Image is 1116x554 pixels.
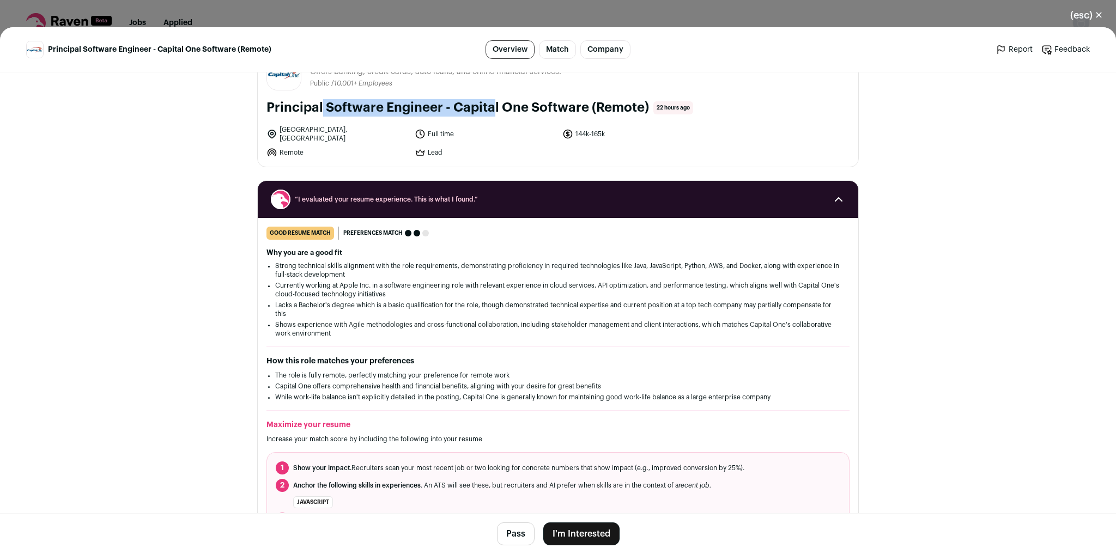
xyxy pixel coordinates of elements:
li: JavaScript [293,496,333,508]
img: 24b4cd1a14005e1eb0453b1a75ab48f7ab5ae425408ff78ab99c55fada566dcb.jpg [27,41,43,58]
h1: Principal Software Engineer - Capital One Software (Remote) [266,99,649,117]
li: Shows experience with Agile methodologies and cross-functional collaboration, including stakehold... [275,320,841,338]
a: Overview [486,40,535,59]
span: Principal Software Engineer - Capital One Software (Remote) [48,44,271,55]
li: Full time [415,125,556,143]
a: Report [996,44,1033,55]
a: Match [539,40,576,59]
span: Anchor the following skills in experiences [293,482,421,489]
span: 10,001+ Employees [334,80,392,87]
h2: How this role matches your preferences [266,356,850,367]
h2: Why you are a good fit [266,248,850,257]
p: Increase your match score by including the following into your resume [266,435,850,443]
li: / [331,80,392,88]
li: While work-life balance isn't explicitly detailed in the posting, Capital One is generally known ... [275,393,841,401]
span: Preferences match [343,228,403,239]
span: Show your impact. [293,465,351,471]
i: recent job. [678,482,711,489]
h2: Maximize your resume [266,419,850,430]
span: “I evaluated your resume experience. This is what I found.” [295,195,821,204]
li: [GEOGRAPHIC_DATA], [GEOGRAPHIC_DATA] [266,125,408,143]
span: 1 [276,461,289,474]
div: good resume match [266,227,334,240]
li: Lead [415,147,556,158]
span: Recruiters scan your most recent job or two looking for concrete numbers that show impact (e.g., ... [293,464,744,472]
li: Strong technical skills alignment with the role requirements, demonstrating proficiency in requir... [275,261,841,279]
span: . An ATS will see these, but recruiters and AI prefer when skills are in the context of a [293,481,711,490]
li: The role is fully remote, perfectly matching your preference for remote work [275,371,841,380]
li: 144k-165k [562,125,704,143]
button: I'm Interested [543,522,620,545]
img: 24b4cd1a14005e1eb0453b1a75ab48f7ab5ae425408ff78ab99c55fada566dcb.jpg [267,56,301,90]
button: Pass [497,522,535,545]
li: Remote [266,147,408,158]
span: 2 [276,479,289,492]
li: Lacks a Bachelor's degree which is a basic qualification for the role, though demonstrated techni... [275,301,841,318]
li: Public [310,80,331,88]
a: Company [580,40,630,59]
a: Feedback [1041,44,1090,55]
li: Currently working at Apple Inc. in a software engineering role with relevant experience in cloud ... [275,281,841,299]
span: 3 [276,513,289,526]
li: Capital One offers comprehensive health and financial benefits, aligning with your desire for gre... [275,382,841,391]
button: Close modal [1057,3,1116,27]
span: 22 hours ago [653,101,693,114]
